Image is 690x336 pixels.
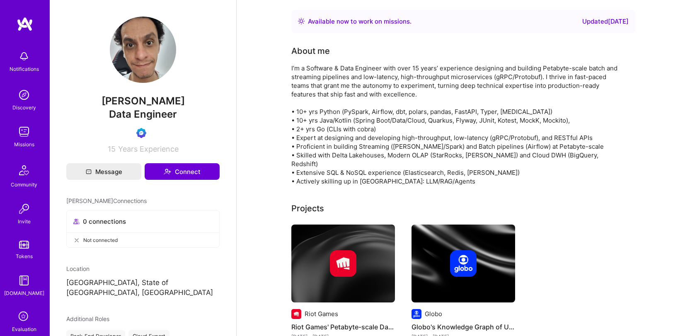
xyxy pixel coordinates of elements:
span: Years Experience [118,145,179,153]
img: Evaluation Call Booked [136,128,146,138]
div: [DOMAIN_NAME] [4,289,44,297]
img: discovery [16,87,32,103]
div: Tokens [16,252,33,261]
div: Missions [14,140,34,149]
div: Available now to work on missions . [308,17,412,27]
div: Notifications [10,65,39,73]
button: Connect [145,163,220,180]
div: About me [291,45,330,57]
img: logo [17,17,33,31]
img: guide book [16,272,32,289]
div: Evaluation [12,325,36,334]
img: bell [16,48,32,65]
span: Additional Roles [66,315,109,322]
div: Location [66,264,220,273]
i: icon SelectionTeam [16,309,32,325]
img: cover [291,225,395,302]
img: Company logo [330,250,356,277]
h4: Globo's Knowledge Graph of User's Behavior (KYC) [412,321,515,332]
span: [PERSON_NAME] Connections [66,196,147,205]
img: Company logo [291,309,301,319]
div: Projects [291,202,324,215]
i: icon Mail [86,169,92,174]
p: [GEOGRAPHIC_DATA], State of [GEOGRAPHIC_DATA], [GEOGRAPHIC_DATA] [66,278,220,298]
img: Company logo [450,250,477,277]
img: Community [14,160,34,180]
img: cover [412,225,515,302]
div: Globo [425,309,442,318]
span: 15 [108,145,116,153]
span: Not connected [83,236,118,244]
i: icon Collaborator [73,218,80,225]
img: Company logo [412,309,421,319]
span: Data Engineer [109,108,177,120]
img: Availability [298,18,305,24]
img: tokens [19,241,29,249]
button: 0 connectionsNot connected [66,210,220,248]
div: Discovery [12,103,36,112]
div: Community [11,180,37,189]
div: I’m a Software & Data Engineer with over 15 years’ experience designing and building Petabyte-sca... [291,64,623,186]
div: Invite [18,217,31,226]
button: Message [66,163,141,180]
span: [PERSON_NAME] [66,95,220,107]
span: 0 connections [83,217,126,226]
i: icon Connect [164,168,171,175]
img: Invite [16,201,32,217]
div: Updated [DATE] [582,17,629,27]
img: teamwork [16,123,32,140]
i: icon CloseGray [73,237,80,244]
div: Riot Games [305,309,338,318]
img: User Avatar [110,17,176,83]
h4: Riot Games' Petabyte-scale Data Platform [291,321,395,332]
